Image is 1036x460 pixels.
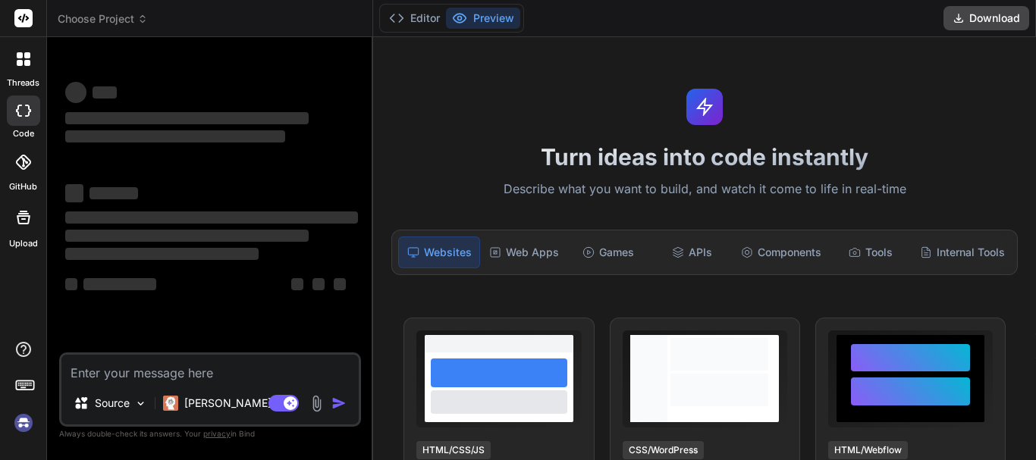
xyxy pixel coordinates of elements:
span: ‌ [65,130,285,142]
span: ‌ [291,278,303,290]
span: ‌ [65,184,83,202]
span: ‌ [65,211,358,224]
span: ‌ [65,112,309,124]
span: ‌ [65,248,259,260]
img: attachment [308,395,325,412]
span: ‌ [89,187,138,199]
button: Editor [383,8,446,29]
div: HTML/Webflow [828,441,908,459]
button: Download [943,6,1029,30]
span: ‌ [65,82,86,103]
img: signin [11,410,36,436]
p: Always double-check its answers. Your in Bind [59,427,361,441]
div: APIs [651,236,732,268]
label: code [13,127,34,140]
span: ‌ [65,278,77,290]
div: Websites [398,236,480,268]
span: Choose Project [58,11,148,27]
div: Components [735,236,827,268]
span: privacy [203,429,231,438]
span: ‌ [83,278,156,290]
button: Preview [446,8,520,29]
div: Tools [830,236,911,268]
span: ‌ [334,278,346,290]
label: threads [7,77,39,89]
div: HTML/CSS/JS [416,441,491,459]
img: Pick Models [134,397,147,410]
span: ‌ [93,86,117,99]
div: Internal Tools [914,236,1011,268]
label: Upload [9,237,38,250]
p: Source [95,396,130,411]
div: Web Apps [483,236,565,268]
img: icon [331,396,347,411]
p: [PERSON_NAME] 4 S.. [184,396,297,411]
label: GitHub [9,180,37,193]
div: CSS/WordPress [623,441,704,459]
img: Claude 4 Sonnet [163,396,178,411]
p: Describe what you want to build, and watch it come to life in real-time [382,180,1027,199]
h1: Turn ideas into code instantly [382,143,1027,171]
span: ‌ [65,230,309,242]
span: ‌ [312,278,325,290]
div: Games [568,236,648,268]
